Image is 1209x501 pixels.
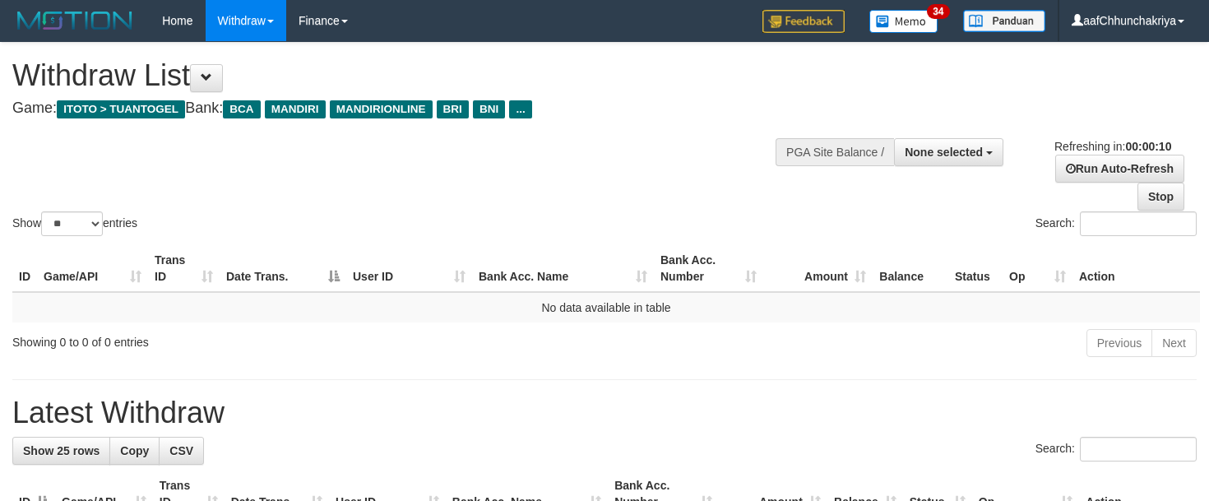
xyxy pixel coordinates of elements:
[762,10,845,33] img: Feedback.jpg
[1151,329,1197,357] a: Next
[159,437,204,465] a: CSV
[776,138,894,166] div: PGA Site Balance /
[1137,183,1184,211] a: Stop
[509,100,531,118] span: ...
[437,100,469,118] span: BRI
[654,245,763,292] th: Bank Acc. Number: activate to sort column ascending
[12,59,790,92] h1: Withdraw List
[1080,211,1197,236] input: Search:
[1055,155,1184,183] a: Run Auto-Refresh
[1072,245,1200,292] th: Action
[12,437,110,465] a: Show 25 rows
[23,444,100,457] span: Show 25 rows
[1125,140,1171,153] strong: 00:00:10
[223,100,260,118] span: BCA
[12,8,137,33] img: MOTION_logo.png
[763,245,873,292] th: Amount: activate to sort column ascending
[330,100,433,118] span: MANDIRIONLINE
[963,10,1045,32] img: panduan.png
[41,211,103,236] select: Showentries
[473,100,505,118] span: BNI
[1086,329,1152,357] a: Previous
[12,211,137,236] label: Show entries
[12,292,1200,322] td: No data available in table
[120,444,149,457] span: Copy
[12,100,790,117] h4: Game: Bank:
[1054,140,1171,153] span: Refreshing in:
[927,4,949,19] span: 34
[346,245,472,292] th: User ID: activate to sort column ascending
[905,146,983,159] span: None selected
[265,100,326,118] span: MANDIRI
[169,444,193,457] span: CSV
[869,10,938,33] img: Button%20Memo.svg
[12,397,1197,429] h1: Latest Withdraw
[12,327,492,350] div: Showing 0 to 0 of 0 entries
[1003,245,1072,292] th: Op: activate to sort column ascending
[894,138,1003,166] button: None selected
[873,245,948,292] th: Balance
[12,245,37,292] th: ID
[1035,211,1197,236] label: Search:
[1080,437,1197,462] input: Search:
[37,245,148,292] th: Game/API: activate to sort column ascending
[57,100,185,118] span: ITOTO > TUANTOGEL
[220,245,346,292] th: Date Trans.: activate to sort column descending
[1035,437,1197,462] label: Search:
[148,245,220,292] th: Trans ID: activate to sort column ascending
[109,437,160,465] a: Copy
[948,245,1003,292] th: Status
[472,245,654,292] th: Bank Acc. Name: activate to sort column ascending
